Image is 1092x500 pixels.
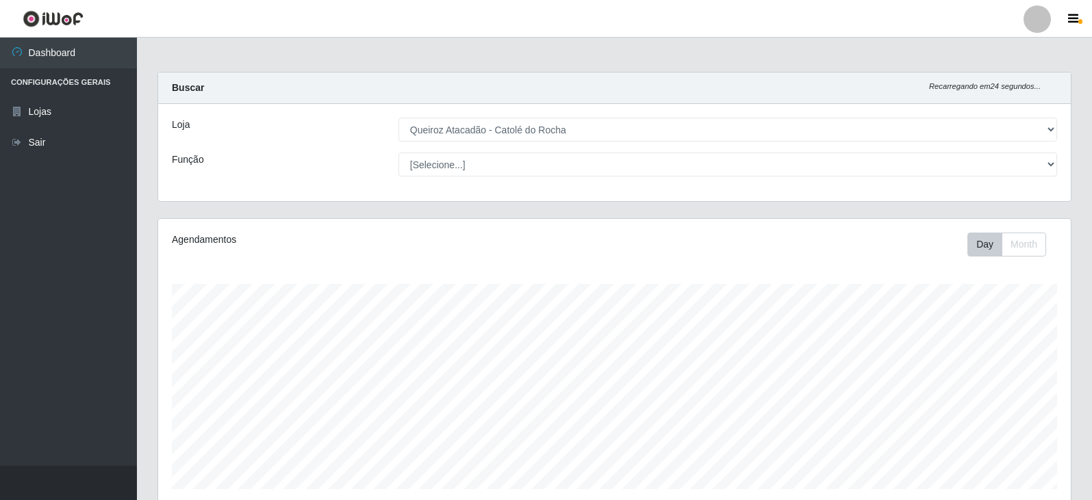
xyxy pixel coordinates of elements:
[172,153,204,167] label: Função
[172,118,190,132] label: Loja
[967,233,1057,256] div: Toolbar with button groups
[929,82,1041,90] i: Recarregando em 24 segundos...
[967,233,1046,256] div: First group
[1002,233,1046,256] button: Month
[172,233,529,247] div: Agendamentos
[23,10,84,27] img: CoreUI Logo
[967,233,1002,256] button: Day
[172,82,204,93] strong: Buscar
